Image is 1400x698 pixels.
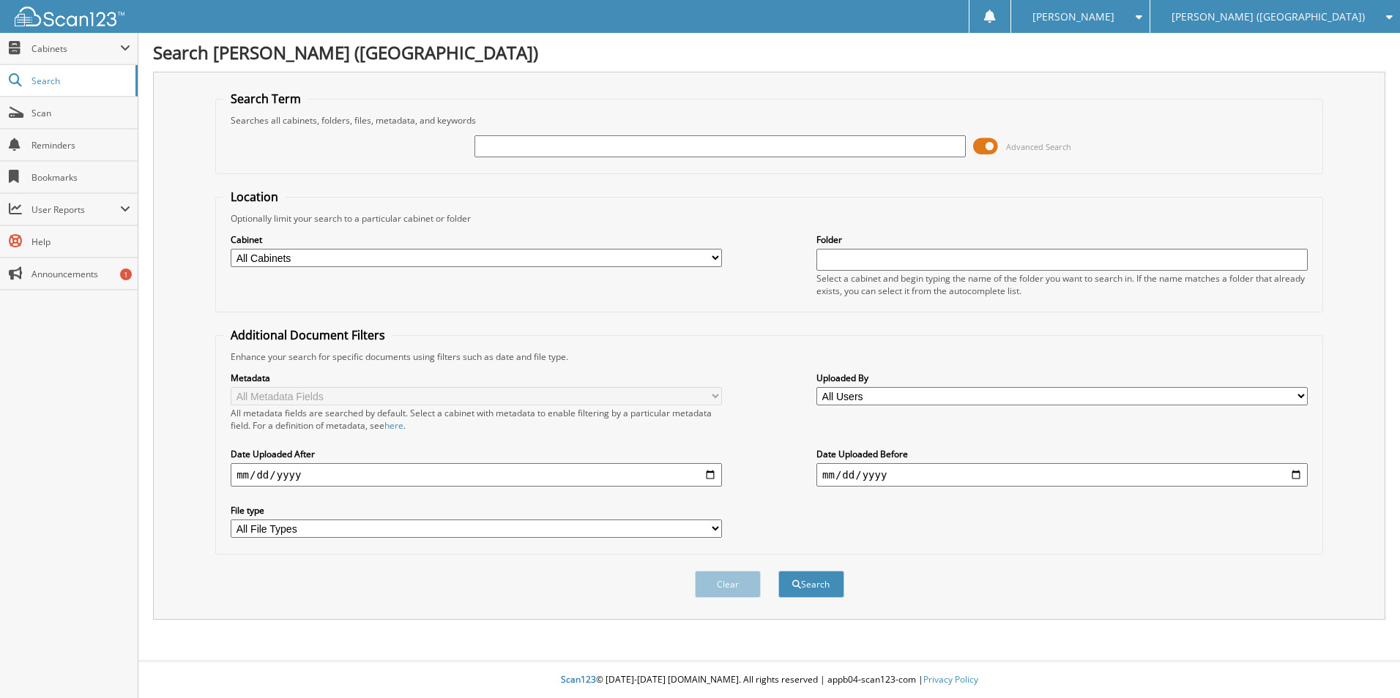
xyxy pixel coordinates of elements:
h1: Search [PERSON_NAME] ([GEOGRAPHIC_DATA]) [153,40,1385,64]
span: Announcements [31,268,130,280]
legend: Location [223,189,286,205]
label: Date Uploaded After [231,448,722,460]
div: Enhance your search for specific documents using filters such as date and file type. [223,350,1315,363]
div: Select a cabinet and begin typing the name of the folder you want to search in. If the name match... [816,272,1308,297]
a: Privacy Policy [923,673,978,686]
label: Cabinet [231,233,722,246]
span: Scan123 [561,673,596,686]
span: Scan [31,107,130,119]
input: end [816,463,1308,487]
div: All metadata fields are searched by default. Select a cabinet with metadata to enable filtering b... [231,407,722,432]
label: Date Uploaded Before [816,448,1308,460]
legend: Additional Document Filters [223,327,392,343]
span: Cabinets [31,42,120,55]
label: Metadata [231,372,722,384]
span: Advanced Search [1006,141,1071,152]
span: Bookmarks [31,171,130,184]
span: [PERSON_NAME] ([GEOGRAPHIC_DATA]) [1172,12,1365,21]
div: 1 [120,269,132,280]
div: Searches all cabinets, folders, files, metadata, and keywords [223,114,1315,127]
img: scan123-logo-white.svg [15,7,124,26]
span: Search [31,75,128,87]
div: © [DATE]-[DATE] [DOMAIN_NAME]. All rights reserved | appb04-scan123-com | [138,662,1400,698]
span: User Reports [31,203,120,216]
span: [PERSON_NAME] [1032,12,1114,21]
label: Folder [816,233,1308,246]
label: Uploaded By [816,372,1308,384]
label: File type [231,504,722,517]
input: start [231,463,722,487]
div: Optionally limit your search to a particular cabinet or folder [223,212,1315,225]
span: Reminders [31,139,130,151]
legend: Search Term [223,91,308,107]
span: Help [31,236,130,248]
a: here [384,419,403,432]
button: Search [778,571,844,598]
button: Clear [695,571,761,598]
